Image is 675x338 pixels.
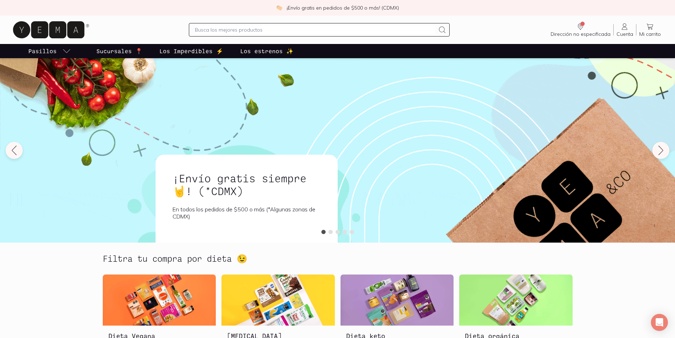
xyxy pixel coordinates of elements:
h1: ¡Envío gratis siempre🤘! (*CDMX) [173,172,321,197]
h2: Filtra tu compra por dieta 😉 [103,254,247,263]
p: Pasillos [28,47,57,55]
p: Los estrenos ✨ [240,47,293,55]
p: Los Imperdibles ⚡️ [159,47,223,55]
span: Cuenta [617,31,633,37]
div: Open Intercom Messenger [651,314,668,331]
a: Sucursales 📍 [95,44,144,58]
img: Dieta keto [341,275,454,326]
span: Mi carrito [639,31,661,37]
a: Los Imperdibles ⚡️ [158,44,225,58]
img: check [276,5,282,11]
p: En todos los pedidos de $500 o más (*Algunas zonas de CDMX) [173,206,321,220]
a: Los estrenos ✨ [239,44,295,58]
a: pasillo-todos-link [27,44,72,58]
img: Dieta orgánica [459,275,573,326]
a: Dirección no especificada [548,22,613,37]
span: Dirección no especificada [551,31,611,37]
img: Dieta sin gluten [221,275,335,326]
a: Mi carrito [636,22,664,37]
img: Dieta Vegana [103,275,216,326]
p: ¡Envío gratis en pedidos de $500 o más! (CDMX) [287,4,399,11]
a: Cuenta [614,22,636,37]
input: Busca los mejores productos [195,26,435,34]
p: Sucursales 📍 [96,47,142,55]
